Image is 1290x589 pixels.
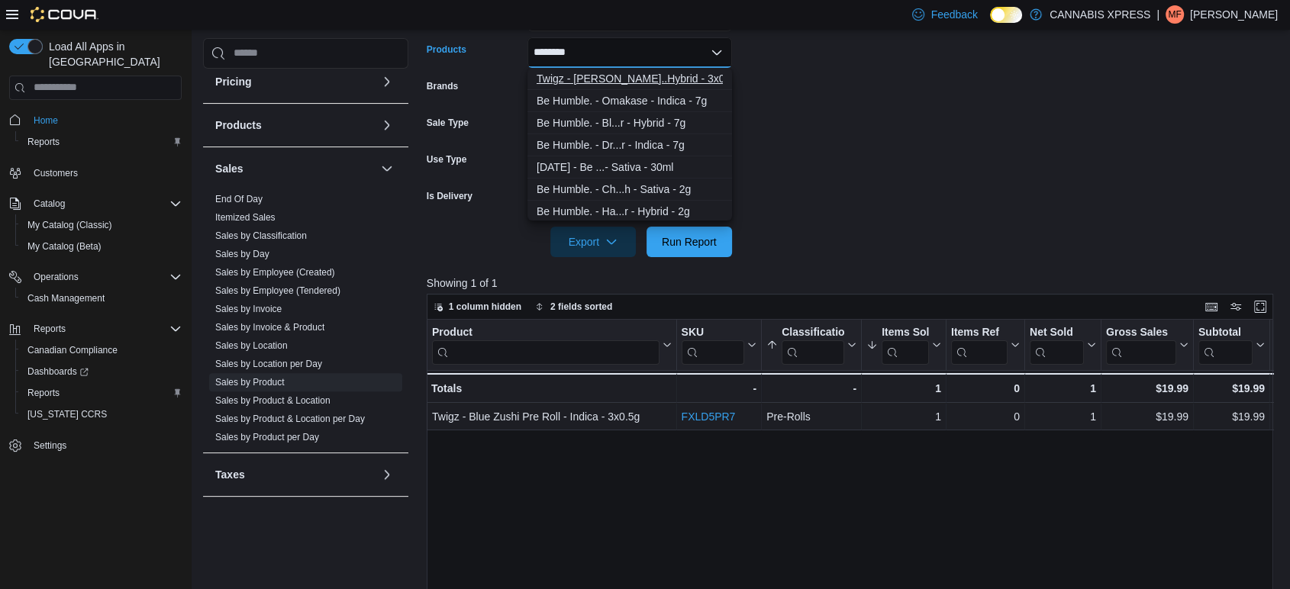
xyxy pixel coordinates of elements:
[21,216,118,234] a: My Catalog (Classic)
[215,414,365,424] a: Sales by Product & Location per Day
[681,325,756,364] button: SKU
[21,384,66,402] a: Reports
[3,109,188,131] button: Home
[21,405,182,423] span: Washington CCRS
[647,227,732,257] button: Run Report
[21,384,182,402] span: Reports
[1227,298,1245,316] button: Display options
[3,193,188,214] button: Catalog
[215,248,269,260] span: Sales by Day
[215,117,262,133] h3: Products
[662,234,717,249] span: Run Report
[21,362,182,381] span: Dashboards
[378,465,396,484] button: Taxes
[21,237,108,256] a: My Catalog (Beta)
[27,240,102,253] span: My Catalog (Beta)
[15,404,188,425] button: [US_STATE] CCRS
[990,23,991,24] span: Dark Mode
[427,275,1282,291] p: Showing 1 of 1
[766,325,856,364] button: Classification
[215,304,282,314] a: Sales by Invoice
[27,268,85,286] button: Operations
[1106,407,1188,426] div: $19.99
[27,436,73,455] a: Settings
[215,394,331,407] span: Sales by Product & Location
[215,340,288,352] span: Sales by Location
[529,298,618,316] button: 2 fields sorted
[15,361,188,382] a: Dashboards
[3,162,188,184] button: Customers
[951,379,1020,397] div: 0
[1030,379,1096,397] div: 1
[537,137,723,153] div: Be Humble. - Dr...r - Indica - 7g
[3,266,188,288] button: Operations
[215,117,375,133] button: Products
[34,198,65,210] span: Catalog
[560,227,627,257] span: Export
[527,112,732,134] button: Be Humble. - Black Amber - Hybrid - 7g
[527,90,732,112] button: Be Humble. - Omakase - Indica - 7g
[1198,325,1253,364] div: Subtotal
[3,434,188,456] button: Settings
[1106,379,1188,397] div: $19.99
[15,382,188,404] button: Reports
[1156,5,1159,24] p: |
[203,190,408,452] div: Sales
[427,153,466,166] label: Use Type
[1050,5,1150,24] p: CANNABIS XPRESS
[1106,325,1188,364] button: Gross Sales
[15,340,188,361] button: Canadian Compliance
[681,410,735,423] a: FXLD5PR7
[882,325,929,340] div: Items Sold
[27,195,182,213] span: Catalog
[21,405,113,423] a: [US_STATE] CCRS
[27,408,107,420] span: [US_STATE] CCRS
[21,216,182,234] span: My Catalog (Classic)
[782,325,844,364] div: Classification
[527,156,732,179] button: Yesterday - Be Rested CBD Drops - Sativa - 30ml
[34,439,66,452] span: Settings
[550,301,612,313] span: 2 fields sorted
[9,103,182,497] nav: Complex example
[215,431,319,443] span: Sales by Product per Day
[21,289,182,307] span: Cash Management
[27,436,182,455] span: Settings
[537,182,723,197] div: Be Humble. - Ch...h - Sativa - 2g
[930,7,977,22] span: Feedback
[766,407,856,426] div: Pre-Rolls
[27,320,72,338] button: Reports
[951,325,1020,364] button: Items Ref
[1198,379,1265,397] div: $19.99
[3,318,188,340] button: Reports
[1198,325,1253,340] div: Subtotal
[27,195,71,213] button: Catalog
[990,7,1022,23] input: Dark Mode
[711,47,723,59] button: Close list of options
[215,432,319,443] a: Sales by Product per Day
[215,285,340,297] span: Sales by Employee (Tendered)
[1202,298,1221,316] button: Keyboard shortcuts
[15,214,188,236] button: My Catalog (Classic)
[215,285,340,296] a: Sales by Employee (Tendered)
[34,167,78,179] span: Customers
[866,407,941,426] div: 1
[215,340,288,351] a: Sales by Location
[527,134,732,156] button: Be Humble. - Driz-Nipper - Indica - 7g
[1030,325,1084,364] div: Net Sold
[215,359,322,369] a: Sales by Location per Day
[21,133,182,151] span: Reports
[537,93,723,108] div: Be Humble. - Omakase - Indica - 7g
[27,163,182,182] span: Customers
[427,80,458,92] label: Brands
[215,194,263,204] a: End Of Day
[866,325,941,364] button: Items Sold
[432,407,672,426] div: Twigz - Blue Zushi Pre Roll - Indica - 3x0.5g
[31,7,98,22] img: Cova
[215,467,375,482] button: Taxes
[1030,325,1084,340] div: Net Sold
[427,190,472,202] label: Is Delivery
[215,161,243,176] h3: Sales
[34,323,66,335] span: Reports
[378,159,396,178] button: Sales
[1198,407,1265,426] div: $19.99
